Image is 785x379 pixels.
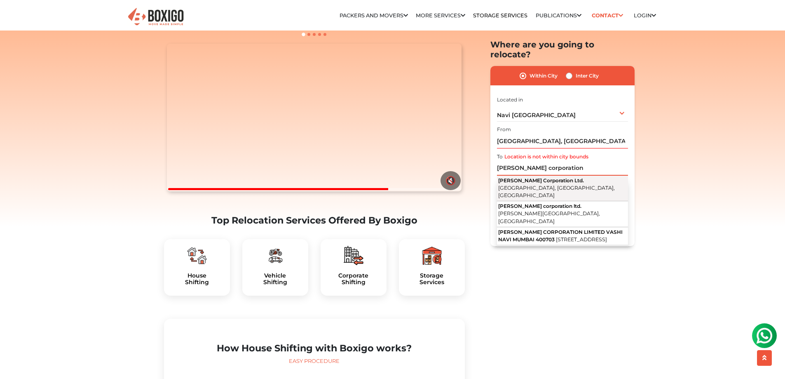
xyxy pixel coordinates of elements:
[757,350,772,366] button: scroll up
[490,40,635,59] h2: Where are you going to relocate?
[187,246,207,266] img: boxigo_packers_and_movers_plan
[327,272,380,286] h5: Corporate Shifting
[498,211,600,225] span: [PERSON_NAME][GEOGRAPHIC_DATA], [GEOGRAPHIC_DATA]
[405,272,458,286] a: StorageServices
[344,246,363,266] img: boxigo_packers_and_movers_plan
[497,96,523,104] label: Located in
[473,12,527,19] a: Storage Services
[441,171,461,190] button: 🔇
[405,272,458,286] h5: Storage Services
[498,177,584,184] span: [PERSON_NAME] Corporation Ltd.
[422,246,442,266] img: boxigo_packers_and_movers_plan
[249,272,302,286] h5: Vehicle Shifting
[498,229,623,242] span: [PERSON_NAME] CORPORATION LIMITED VASHI NAVI MUMBAI 400703
[576,71,599,81] label: Inter City
[536,12,581,19] a: Publications
[249,272,302,286] a: VehicleShifting
[167,44,462,191] video: Your browser does not support the video tag.
[171,272,223,286] h5: House Shifting
[497,202,628,228] button: [PERSON_NAME] corporation ltd. [PERSON_NAME][GEOGRAPHIC_DATA], [GEOGRAPHIC_DATA]
[265,246,285,266] img: boxigo_packers_and_movers_plan
[497,153,503,160] label: To
[171,272,223,286] a: HouseShifting
[327,272,380,286] a: CorporateShifting
[497,227,628,245] button: [PERSON_NAME] CORPORATION LIMITED VASHI NAVI MUMBAI 400703 [STREET_ADDRESS]
[634,12,656,19] a: Login
[589,9,626,22] a: Contact
[504,153,588,160] label: Location is not within city bounds
[416,12,465,19] a: More services
[530,71,558,81] label: Within City
[497,134,628,149] input: Select Building or Nearest Landmark
[498,203,581,210] span: [PERSON_NAME] corporation ltd.
[171,357,458,365] div: Easy Procedure
[497,112,576,119] span: Navi [GEOGRAPHIC_DATA]
[556,236,607,242] span: [STREET_ADDRESS]
[164,215,465,226] h2: Top Relocation Services Offered By Boxigo
[497,126,511,134] label: From
[171,343,458,354] h2: How House Shifting with Boxigo works?
[497,176,628,202] button: [PERSON_NAME] Corporation Ltd. [GEOGRAPHIC_DATA], [GEOGRAPHIC_DATA], [GEOGRAPHIC_DATA]
[127,7,185,27] img: Boxigo
[498,185,615,199] span: [GEOGRAPHIC_DATA], [GEOGRAPHIC_DATA], [GEOGRAPHIC_DATA]
[8,8,25,25] img: whatsapp-icon.svg
[497,161,628,176] input: Select Building or Nearest Landmark
[340,12,408,19] a: Packers and Movers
